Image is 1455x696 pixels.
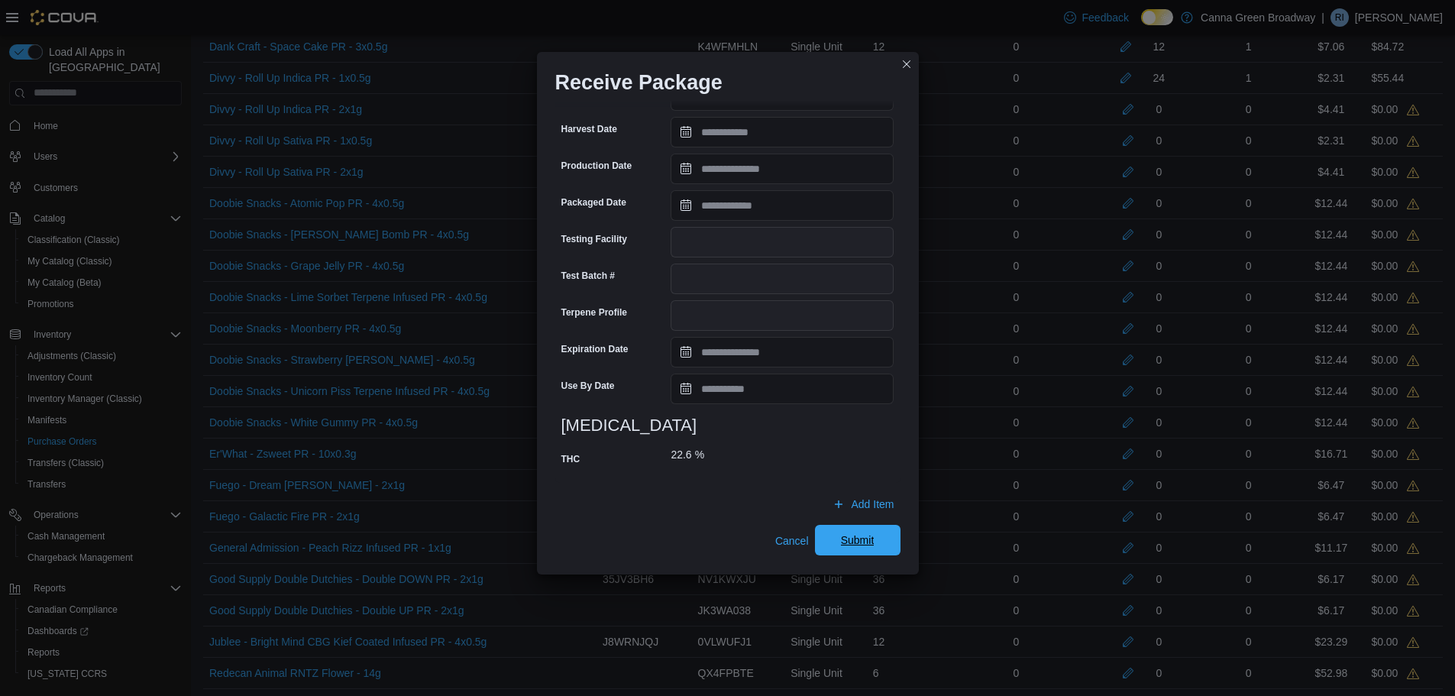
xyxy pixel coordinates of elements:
label: Test Batch # [561,270,615,282]
p: 22.6 [671,447,691,462]
input: Press the down key to open a popover containing a calendar. [671,117,894,147]
input: Press the down key to open a popover containing a calendar. [671,154,894,184]
label: Harvest Date [561,123,617,135]
button: Submit [815,525,900,555]
button: Closes this modal window [897,55,916,73]
label: THC [561,453,580,465]
span: Add Item [851,497,894,512]
label: Production Date [561,160,632,172]
input: Press the down key to open a popover containing a calendar. [671,374,894,404]
span: Cancel [775,533,809,549]
label: Expiration Date [561,343,629,355]
button: Add Item [826,489,900,520]
label: Use By Date [561,380,615,392]
div: % [695,447,704,462]
h3: [MEDICAL_DATA] [561,416,894,435]
button: Cancel [769,526,815,556]
label: Packaged Date [561,196,626,209]
input: Press the down key to open a popover containing a calendar. [671,337,894,367]
input: Press the down key to open a popover containing a calendar. [671,190,894,221]
h1: Receive Package [555,70,723,95]
label: Terpene Profile [561,306,627,319]
label: Testing Facility [561,233,627,245]
span: Submit [841,533,875,548]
